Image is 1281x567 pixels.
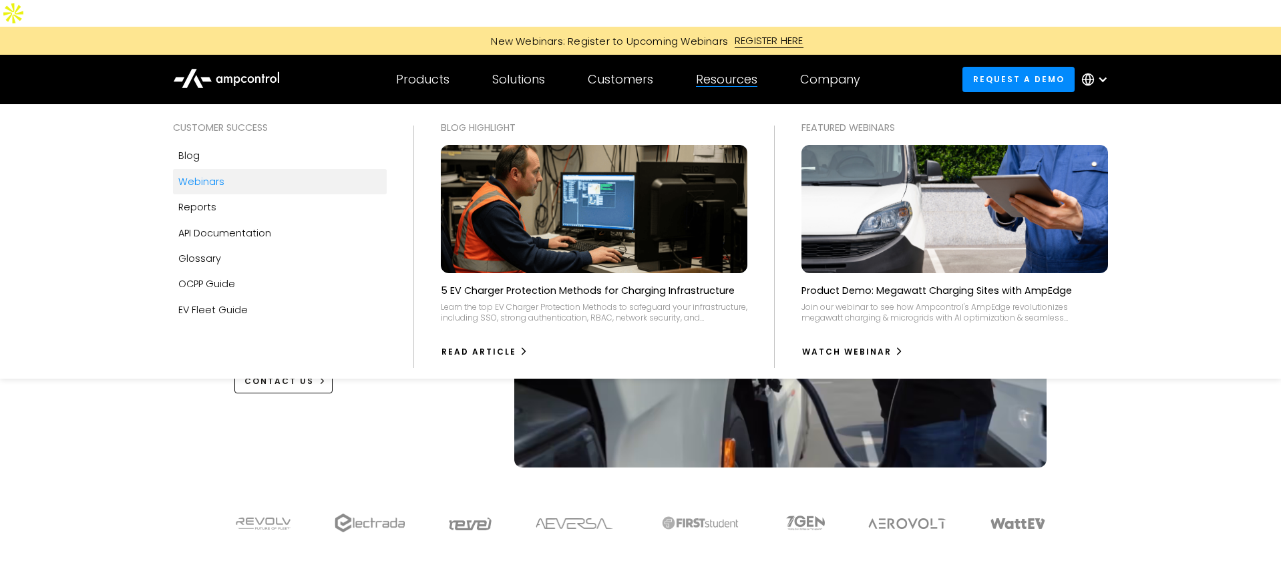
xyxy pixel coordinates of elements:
a: OCPP Guide [173,271,387,297]
div: Resources [696,72,757,87]
div: API Documentation [178,226,271,240]
div: watch webinar [802,346,892,358]
div: Customers [588,72,653,87]
div: Products [396,72,449,87]
a: EV Fleet Guide [173,297,387,323]
div: EV Fleet Guide [178,303,248,317]
div: Learn the top EV Charger Protection Methods to safeguard your infrastructure, including SSO, stro... [441,302,747,323]
div: Reports [178,200,216,214]
div: Glossary [178,251,221,266]
div: Join our webinar to see how Ampcontrol's AmpEdge revolutionizes megawatt charging & microgrids wi... [801,302,1108,323]
img: Aerovolt Logo [868,518,947,529]
p: 5 EV Charger Protection Methods for Charging Infrastructure [441,284,735,297]
div: Solutions [492,72,545,87]
div: OCPP Guide [178,276,235,291]
a: New Webinars: Register to Upcoming WebinarsREGISTER HERE [340,33,941,48]
div: Blog [178,148,200,163]
div: REGISTER HERE [735,33,803,48]
div: CONTACT US [244,375,314,387]
div: Webinars [178,174,224,189]
div: Customer success [173,120,387,135]
div: Company [800,72,860,87]
a: CONTACT US [234,369,333,393]
a: API Documentation [173,220,387,246]
div: Read Article [441,346,516,358]
img: WattEV logo [990,518,1046,529]
a: Reports [173,194,387,220]
a: Blog [173,143,387,168]
a: Read Article [441,341,528,363]
div: Featured webinars [801,120,1108,135]
a: watch webinar [801,341,904,363]
a: Webinars [173,169,387,194]
div: Blog Highlight [441,120,747,135]
a: Request a demo [962,67,1075,91]
img: electrada logo [335,514,405,532]
div: New Webinars: Register to Upcoming Webinars [478,34,735,48]
a: Glossary [173,246,387,271]
p: Product Demo: Megawatt Charging Sites with AmpEdge [801,284,1072,297]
